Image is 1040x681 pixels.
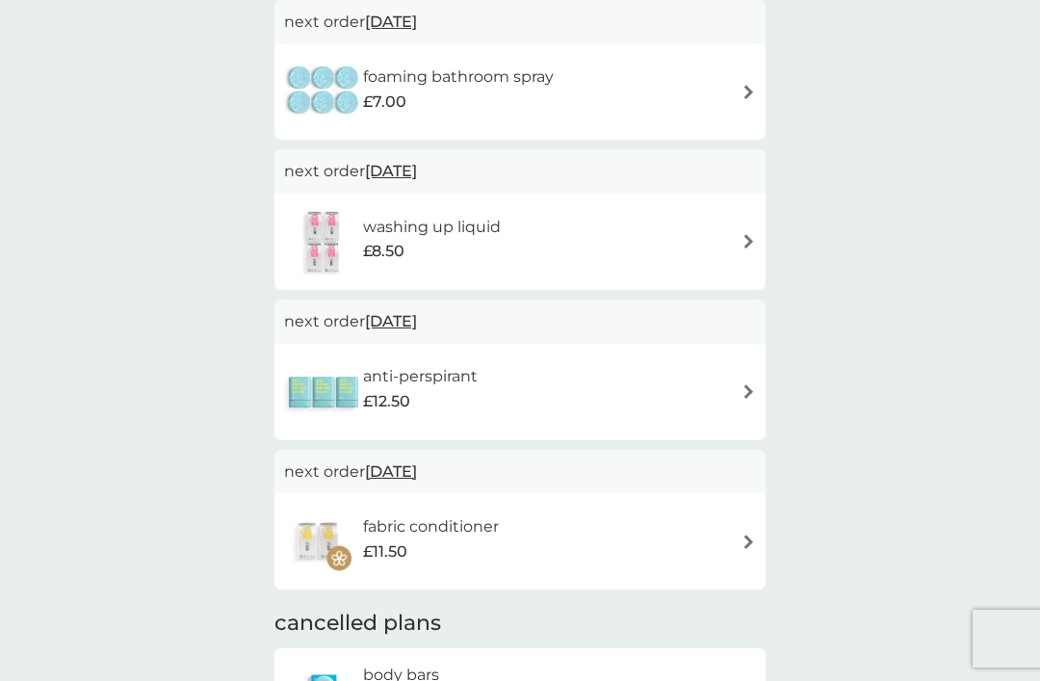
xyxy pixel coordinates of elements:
[363,65,554,90] h6: foaming bathroom spray
[284,358,363,426] img: anti-perspirant
[365,302,417,340] span: [DATE]
[284,58,363,125] img: foaming bathroom spray
[741,535,756,549] img: arrow right
[284,508,351,575] img: fabric conditioner
[363,364,478,389] h6: anti-perspirant
[284,159,756,184] p: next order
[363,239,404,264] span: £8.50
[363,90,406,115] span: £7.00
[284,208,363,275] img: washing up liquid
[363,389,410,414] span: £12.50
[741,234,756,249] img: arrow right
[284,10,756,35] p: next order
[363,215,501,240] h6: washing up liquid
[363,539,407,564] span: £11.50
[365,3,417,40] span: [DATE]
[365,453,417,490] span: [DATE]
[274,609,766,639] h2: cancelled plans
[284,459,756,485] p: next order
[363,514,499,539] h6: fabric conditioner
[741,384,756,399] img: arrow right
[284,309,756,334] p: next order
[741,85,756,99] img: arrow right
[365,152,417,190] span: [DATE]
